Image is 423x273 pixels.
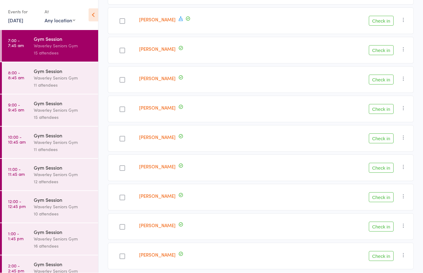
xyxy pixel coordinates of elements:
[8,17,23,24] a: [DATE]
[2,223,98,255] a: 1:00 -1:45 pmGym SessionWaverley Seniors Gym16 attendees
[369,134,394,144] button: Check in
[34,203,93,210] div: Waverley Seniors Gym
[369,251,394,261] button: Check in
[369,193,394,202] button: Check in
[34,171,93,178] div: Waverley Seniors Gym
[34,236,93,243] div: Waverley Seniors Gym
[139,193,176,199] a: [PERSON_NAME]
[34,100,93,107] div: Gym Session
[34,210,93,218] div: 10 attendees
[34,75,93,82] div: Waverley Seniors Gym
[34,132,93,139] div: Gym Session
[2,159,98,191] a: 11:00 -11:45 amGym SessionWaverley Seniors Gym12 attendees
[139,222,176,229] a: [PERSON_NAME]
[8,135,26,145] time: 10:00 - 10:45 am
[369,45,394,55] button: Check in
[34,178,93,185] div: 12 attendees
[8,7,38,17] div: Events for
[139,46,176,52] a: [PERSON_NAME]
[34,107,93,114] div: Waverley Seniors Gym
[8,167,25,177] time: 11:00 - 11:45 am
[34,261,93,268] div: Gym Session
[369,163,394,173] button: Check in
[8,38,24,48] time: 7:00 - 7:45 am
[45,17,75,24] div: Any location
[34,42,93,50] div: Waverley Seniors Gym
[34,50,93,57] div: 15 attendees
[2,127,98,158] a: 10:00 -10:45 amGym SessionWaverley Seniors Gym11 attendees
[8,70,24,80] time: 8:00 - 8:45 am
[8,102,24,112] time: 9:00 - 9:45 am
[34,197,93,203] div: Gym Session
[34,82,93,89] div: 11 attendees
[34,146,93,153] div: 11 attendees
[139,252,176,258] a: [PERSON_NAME]
[369,16,394,26] button: Check in
[34,164,93,171] div: Gym Session
[139,105,176,111] a: [PERSON_NAME]
[2,30,98,62] a: 7:00 -7:45 amGym SessionWaverley Seniors Gym15 attendees
[34,114,93,121] div: 15 attendees
[369,222,394,232] button: Check in
[34,68,93,75] div: Gym Session
[2,191,98,223] a: 12:00 -12:45 pmGym SessionWaverley Seniors Gym10 attendees
[369,75,394,85] button: Check in
[8,199,26,209] time: 12:00 - 12:45 pm
[8,231,24,241] time: 1:00 - 1:45 pm
[2,63,98,94] a: 8:00 -8:45 amGym SessionWaverley Seniors Gym11 attendees
[34,229,93,236] div: Gym Session
[34,139,93,146] div: Waverley Seniors Gym
[369,104,394,114] button: Check in
[45,7,75,17] div: At
[2,95,98,126] a: 9:00 -9:45 amGym SessionWaverley Seniors Gym15 attendees
[139,75,176,82] a: [PERSON_NAME]
[139,134,176,141] a: [PERSON_NAME]
[139,16,176,23] a: [PERSON_NAME]
[34,243,93,250] div: 16 attendees
[139,163,176,170] a: [PERSON_NAME]
[34,36,93,42] div: Gym Session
